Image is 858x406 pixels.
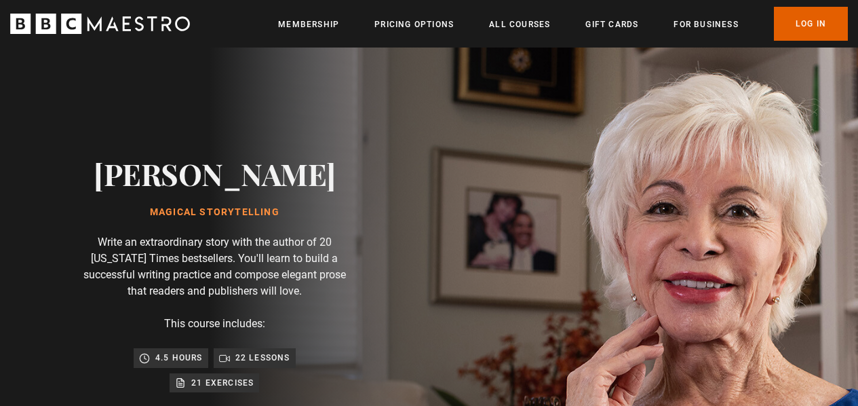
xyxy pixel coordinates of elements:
nav: Primary [278,7,848,41]
p: This course includes: [164,316,265,332]
svg: BBC Maestro [10,14,190,34]
a: Pricing Options [374,18,454,31]
h1: Magical Storytelling [94,207,336,218]
a: All Courses [489,18,550,31]
a: Log In [774,7,848,41]
a: Gift Cards [585,18,638,31]
h2: [PERSON_NAME] [94,156,336,191]
a: Membership [278,18,339,31]
p: Write an extraordinary story with the author of 20 [US_STATE] Times bestsellers. You'll learn to ... [81,234,348,299]
a: For business [674,18,738,31]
